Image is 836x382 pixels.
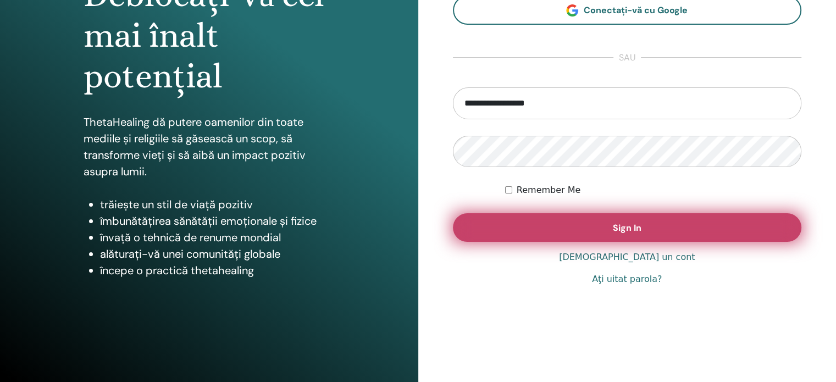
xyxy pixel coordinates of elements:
[84,114,335,180] p: ThetaHealing dă putere oamenilor din toate mediile și religiile să găsească un scop, să transform...
[613,51,641,64] span: sau
[613,222,641,234] span: Sign In
[517,184,581,197] label: Remember Me
[592,273,662,286] a: Aţi uitat parola?
[453,213,802,242] button: Sign In
[100,262,335,279] li: începe o practică thetahealing
[584,4,688,16] span: Conectați-vă cu Google
[559,251,695,264] a: [DEMOGRAPHIC_DATA] un cont
[505,184,801,197] div: Keep me authenticated indefinitely or until I manually logout
[100,246,335,262] li: alăturați-vă unei comunități globale
[100,229,335,246] li: învață o tehnică de renume mondial
[100,213,335,229] li: îmbunătățirea sănătății emoționale și fizice
[100,196,335,213] li: trăiește un stil de viață pozitiv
